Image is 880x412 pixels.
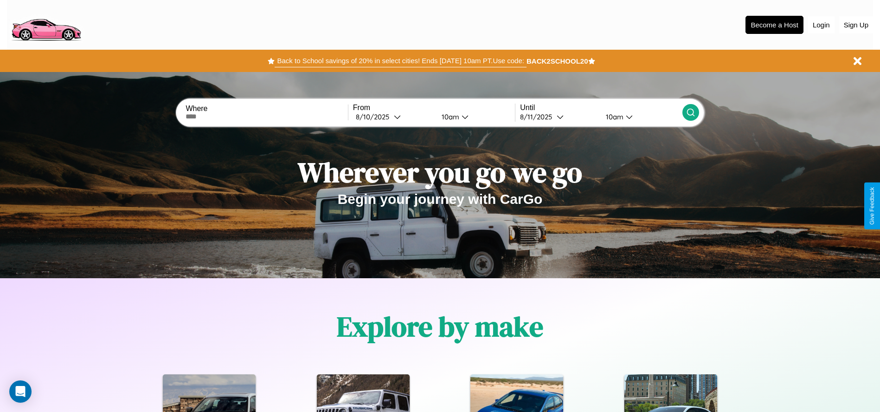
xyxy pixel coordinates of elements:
[527,57,588,65] b: BACK2SCHOOL20
[437,112,462,121] div: 10am
[808,16,835,33] button: Login
[7,5,85,43] img: logo
[520,112,557,121] div: 8 / 11 / 2025
[353,112,434,122] button: 8/10/2025
[434,112,515,122] button: 10am
[353,104,515,112] label: From
[186,105,347,113] label: Where
[337,307,543,346] h1: Explore by make
[601,112,626,121] div: 10am
[745,16,803,34] button: Become a Host
[356,112,394,121] div: 8 / 10 / 2025
[869,187,875,225] div: Give Feedback
[275,54,526,67] button: Back to School savings of 20% in select cities! Ends [DATE] 10am PT.Use code:
[598,112,682,122] button: 10am
[9,380,32,403] div: Open Intercom Messenger
[520,104,682,112] label: Until
[839,16,873,33] button: Sign Up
